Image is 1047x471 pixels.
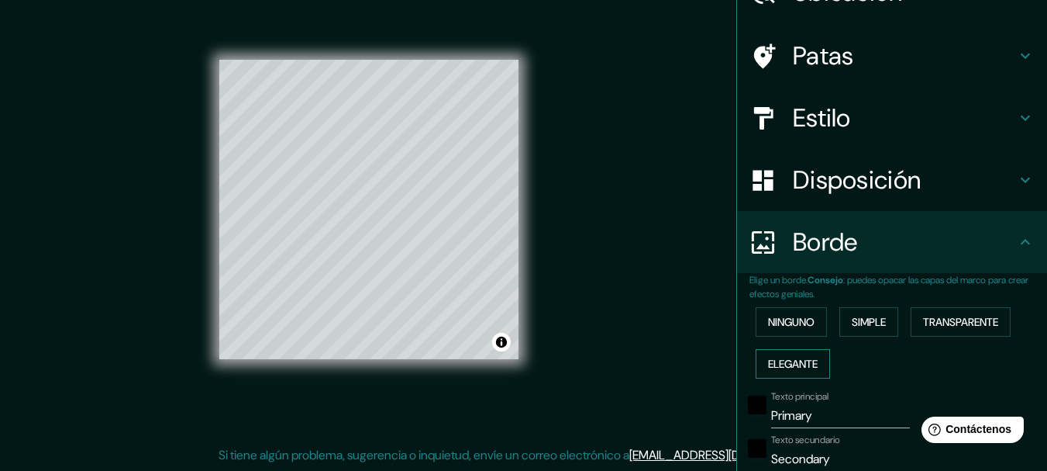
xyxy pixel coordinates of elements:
div: Borde [737,211,1047,273]
button: Ninguno [756,307,827,337]
button: Elegante [756,349,830,379]
button: negro [748,439,766,458]
button: negro [748,396,766,414]
font: Elige un borde. [749,274,808,286]
font: Borde [793,226,858,258]
font: Texto principal [771,390,828,403]
font: Consejo [808,274,843,286]
div: Disposición [737,149,1047,211]
font: Estilo [793,102,851,134]
font: Simple [852,315,886,329]
font: Si tiene algún problema, sugerencia o inquietud, envíe un correo electrónico a [219,447,629,463]
button: Transparente [911,307,1011,337]
font: Disposición [793,164,921,196]
button: Simple [839,307,898,337]
font: Texto secundario [771,434,840,446]
font: Patas [793,40,854,72]
iframe: Lanzador de widgets de ayuda [909,410,1030,454]
font: Transparente [923,315,998,329]
font: Elegante [768,357,818,371]
div: Patas [737,25,1047,87]
a: [EMAIL_ADDRESS][DOMAIN_NAME] [629,447,821,463]
div: Estilo [737,87,1047,149]
font: Ninguno [768,315,815,329]
font: : puedes opacar las capas del marco para crear efectos geniales. [749,274,1028,300]
button: Activar o desactivar atribución [492,333,511,352]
